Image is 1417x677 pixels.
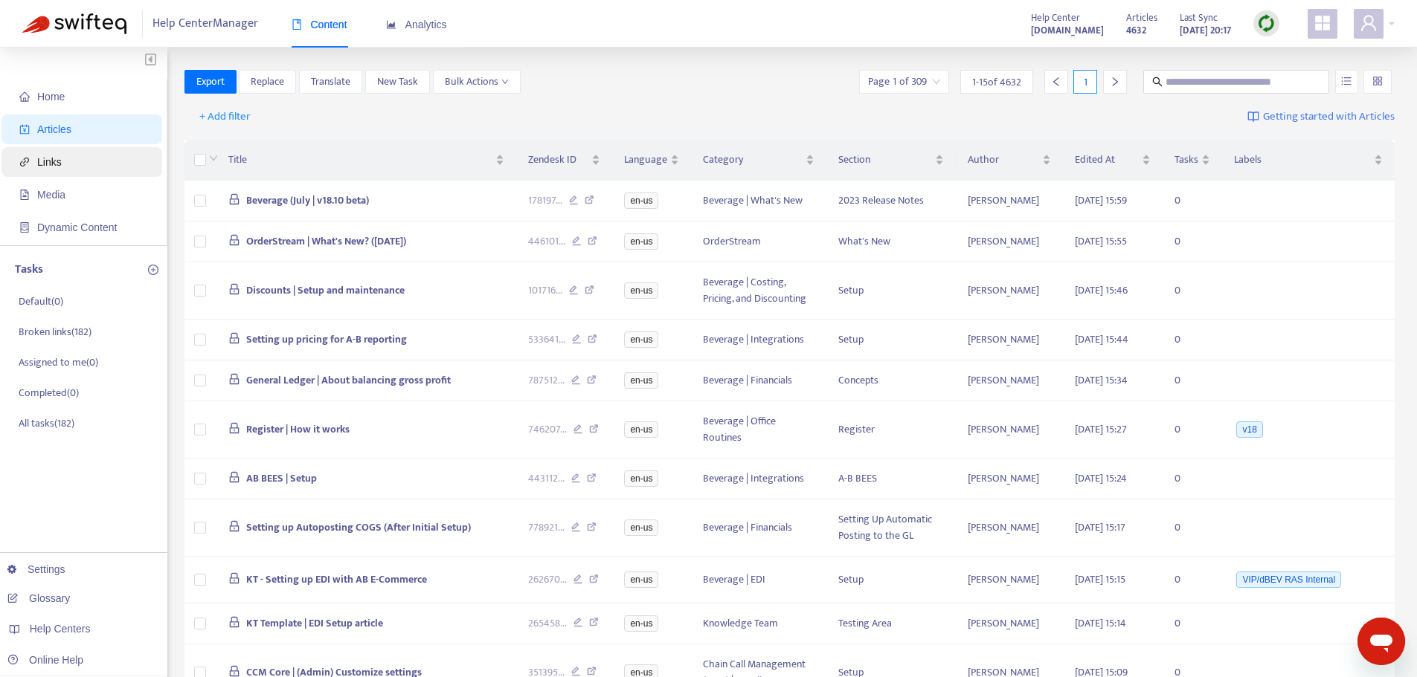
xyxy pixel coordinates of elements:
[1257,14,1276,33] img: sync.dc5367851b00ba804db3.png
[691,221,826,262] td: OrderStream
[956,459,1063,499] td: [PERSON_NAME]
[228,616,240,628] span: lock
[7,654,83,666] a: Online Help
[1075,470,1127,487] span: [DATE] 15:24
[501,78,509,85] span: down
[826,262,956,320] td: Setup
[15,261,43,279] p: Tasks
[528,152,589,168] span: Zendesk ID
[826,401,956,459] td: Register
[528,331,565,348] span: 533641 ...
[386,19,447,30] span: Analytics
[311,74,350,90] span: Translate
[1073,70,1097,94] div: 1
[826,181,956,221] td: 2023 Release Notes
[956,360,1063,401] td: [PERSON_NAME]
[228,332,240,344] span: lock
[528,192,562,209] span: 178197 ...
[956,320,1063,360] td: [PERSON_NAME]
[196,74,225,90] span: Export
[1051,77,1061,87] span: left
[691,603,826,644] td: Knowledge Team
[1152,77,1163,87] span: search
[956,499,1063,557] td: [PERSON_NAME]
[972,74,1021,90] span: 1 - 15 of 4632
[691,140,826,181] th: Category
[1163,360,1222,401] td: 0
[612,140,691,181] th: Language
[528,282,562,299] span: 101716 ...
[246,282,405,299] span: Discounts | Setup and maintenance
[624,192,658,209] span: en-us
[19,385,79,401] p: Completed ( 0 )
[956,557,1063,603] td: [PERSON_NAME]
[1314,14,1331,32] span: appstore
[22,13,126,34] img: Swifteq
[228,234,240,246] span: lock
[826,459,956,499] td: A-B BEES
[1175,152,1198,168] span: Tasks
[228,520,240,532] span: lock
[246,519,471,536] span: Setting up Autoposting COGS (After Initial Setup)
[19,415,74,431] p: All tasks ( 182 )
[1075,519,1125,536] span: [DATE] 15:17
[228,665,240,677] span: lock
[1163,140,1222,181] th: Tasks
[1163,401,1222,459] td: 0
[184,70,237,94] button: Export
[1163,262,1222,320] td: 0
[1163,499,1222,557] td: 0
[239,70,296,94] button: Replace
[1075,421,1127,438] span: [DATE] 15:27
[1075,571,1125,588] span: [DATE] 15:15
[1075,372,1128,389] span: [DATE] 15:34
[1360,14,1378,32] span: user
[1163,181,1222,221] td: 0
[37,156,62,168] span: Links
[1236,421,1262,438] span: v18
[528,571,567,588] span: 262670 ...
[691,499,826,557] td: Beverage | Financials
[1247,105,1395,129] a: Getting started with Articles
[1063,140,1163,181] th: Edited At
[1075,192,1127,209] span: [DATE] 15:59
[691,459,826,499] td: Beverage | Integrations
[1180,10,1218,26] span: Last Sync
[624,233,658,250] span: en-us
[148,265,158,275] span: plus-circle
[228,193,240,205] span: lock
[691,360,826,401] td: Beverage | Financials
[7,592,70,604] a: Glossary
[19,124,30,135] span: account-book
[1163,603,1222,644] td: 0
[956,262,1063,320] td: [PERSON_NAME]
[1031,10,1080,26] span: Help Center
[19,190,30,200] span: file-image
[838,152,932,168] span: Section
[19,91,30,102] span: home
[188,105,262,129] button: + Add filter
[826,320,956,360] td: Setup
[19,354,98,370] p: Assigned to me ( 0 )
[37,123,71,135] span: Articles
[1075,282,1128,299] span: [DATE] 15:46
[956,221,1063,262] td: [PERSON_NAME]
[433,70,521,94] button: Bulk Actionsdown
[1263,108,1395,126] span: Getting started with Articles
[228,572,240,584] span: lock
[1126,10,1157,26] span: Articles
[299,70,362,94] button: Translate
[292,19,302,30] span: book
[968,152,1039,168] span: Author
[386,19,396,30] span: area-chart
[1031,22,1104,39] a: [DOMAIN_NAME]
[528,470,565,487] span: 443112 ...
[691,262,826,320] td: Beverage | Costing, Pricing, and Discounting
[1126,22,1146,39] strong: 4632
[1163,557,1222,603] td: 0
[292,19,347,30] span: Content
[826,360,956,401] td: Concepts
[528,233,565,250] span: 446101 ...
[1163,221,1222,262] td: 0
[703,152,802,168] span: Category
